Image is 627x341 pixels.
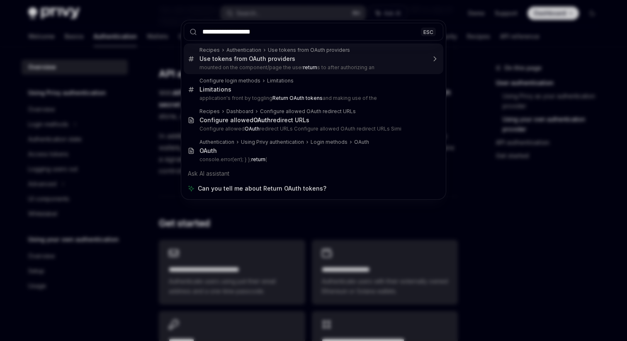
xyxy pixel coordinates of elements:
div: Configure allowed redirect URLs [199,116,309,124]
div: Use tokens from OAuth providers [199,55,295,63]
div: ESC [421,27,436,36]
div: Login methods [311,139,348,145]
p: Configure allowed redirect URLs Configure allowed OAuth redirect URLs Simi [199,126,426,132]
div: Dashboard [226,108,253,115]
div: Limitations [199,86,231,93]
div: Using Privy authentication [241,139,304,145]
div: OAuth [199,147,217,155]
p: mounted on the component/page the user s to after authorizing an [199,64,426,71]
div: Authentication [226,47,261,53]
b: return [251,156,265,162]
b: OAuth [245,126,260,132]
p: console.error(err); } }; ( [199,156,426,163]
div: OAuth [354,139,369,145]
div: Use tokens from OAuth providers [268,47,350,53]
b: return [303,64,317,70]
div: Authentication [199,139,234,145]
div: Recipes [199,47,220,53]
div: Configure allowed OAuth redirect URLs [260,108,356,115]
b: OAuth [253,116,271,123]
div: Limitations [267,77,294,84]
b: Return OAuth tokens [272,95,323,101]
span: Can you tell me about Return OAuth tokens? [198,184,326,193]
div: Configure login methods [199,77,260,84]
div: Recipes [199,108,220,115]
div: Ask AI assistant [184,166,443,181]
p: application's front by toggling and making use of the [199,95,426,102]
